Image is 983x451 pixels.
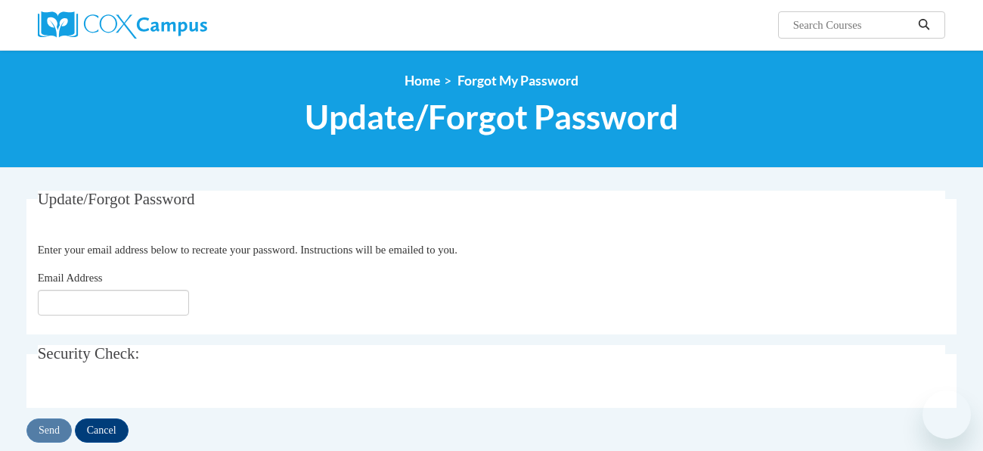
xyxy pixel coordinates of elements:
[923,390,971,439] iframe: Button to launch messaging window
[38,190,195,208] span: Update/Forgot Password
[405,73,440,89] a: Home
[38,244,457,256] span: Enter your email address below to recreate your password. Instructions will be emailed to you.
[38,272,103,284] span: Email Address
[38,11,325,39] a: Cox Campus
[305,97,678,137] span: Update/Forgot Password
[38,344,140,362] span: Security Check:
[457,73,578,89] span: Forgot My Password
[75,418,129,443] input: Cancel
[38,290,189,316] input: Email
[38,11,207,39] img: Cox Campus
[913,16,935,34] button: Search
[792,16,913,34] input: Search Courses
